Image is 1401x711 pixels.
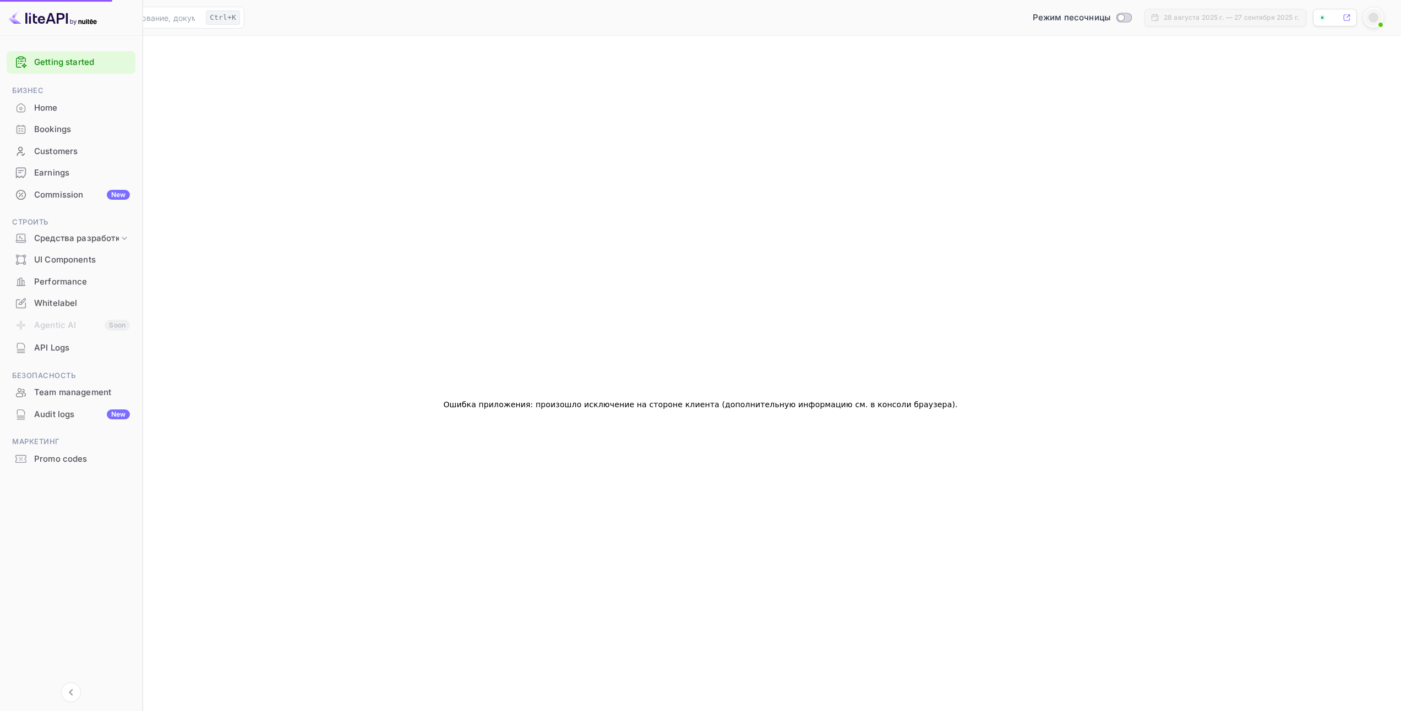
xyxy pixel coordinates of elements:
[7,337,135,358] a: API Logs
[61,682,81,702] button: Свернуть навигацию
[34,189,130,201] div: Commission
[34,232,125,245] ya-tr-span: Средства разработки
[34,297,130,310] div: Whitelabel
[7,141,135,162] div: Customers
[7,449,135,469] a: Promo codes
[7,184,135,205] a: CommissionNew
[1028,12,1136,24] div: Переключиться в производственный режим
[7,229,135,248] div: Средства разработки
[7,184,135,206] div: CommissionNew
[7,162,135,184] div: Earnings
[7,162,135,183] a: Earnings
[7,271,135,293] div: Performance
[34,167,130,179] div: Earnings
[12,437,60,446] ya-tr-span: Маркетинг
[7,382,135,403] div: Team management
[7,404,135,424] a: Audit logsNew
[7,271,135,292] a: Performance
[7,449,135,470] div: Promo codes
[9,9,97,26] img: Логотип LiteAPI
[12,86,43,95] ya-tr-span: Бизнес
[7,97,135,118] a: Home
[34,145,130,158] div: Customers
[7,97,135,119] div: Home
[7,337,135,359] div: API Logs
[955,400,958,409] ya-tr-span: .
[107,190,130,200] div: New
[7,249,135,271] div: UI Components
[7,382,135,402] a: Team management
[34,276,130,288] div: Performance
[34,386,130,399] div: Team management
[12,217,48,226] ya-tr-span: Строить
[107,409,130,419] div: New
[12,371,75,380] ya-tr-span: Безопасность
[1033,12,1110,23] ya-tr-span: Режим песочницы
[7,141,135,161] a: Customers
[34,123,130,136] div: Bookings
[34,342,130,354] div: API Logs
[34,56,130,69] a: Getting started
[443,400,955,409] ya-tr-span: Ошибка приложения: произошло исключение на стороне клиента (дополнительную информацию см. в консо...
[7,119,135,140] div: Bookings
[7,249,135,270] a: UI Components
[7,293,135,314] div: Whitelabel
[34,254,130,266] div: UI Components
[7,404,135,425] div: Audit logsNew
[34,453,130,466] div: Promo codes
[1164,13,1299,21] ya-tr-span: 28 августа 2025 г. — 27 сентября 2025 г.
[34,408,130,421] div: Audit logs
[210,13,236,21] ya-tr-span: Ctrl+K
[7,293,135,313] a: Whitelabel
[34,102,130,114] div: Home
[7,119,135,139] a: Bookings
[7,51,135,74] div: Getting started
